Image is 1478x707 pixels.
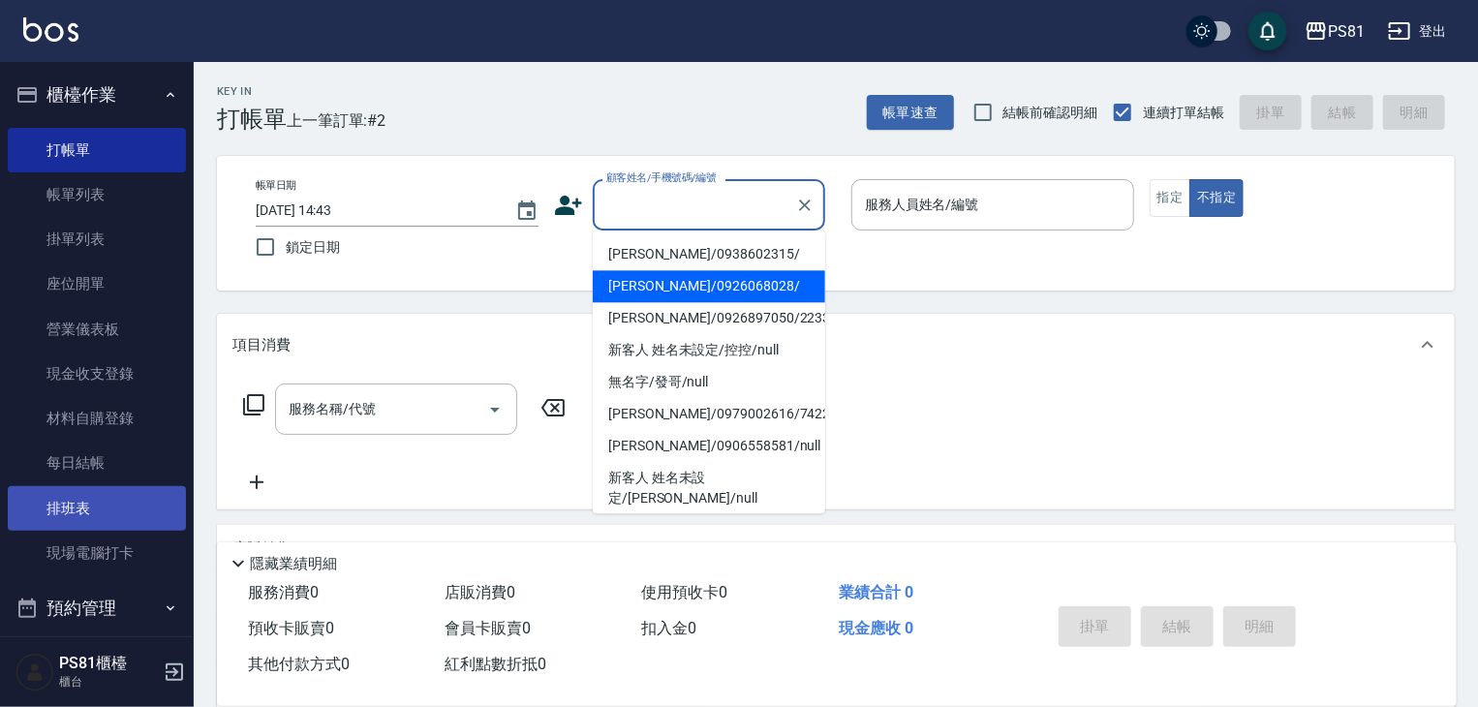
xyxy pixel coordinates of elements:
button: 登出 [1380,14,1455,49]
button: 報表及分析 [8,633,186,684]
div: PS81 [1328,19,1365,44]
span: 店販消費 0 [445,583,515,601]
span: 上一筆訂單:#2 [287,108,386,133]
button: 櫃檯作業 [8,70,186,120]
input: YYYY/MM/DD hh:mm [256,195,496,227]
p: 店販銷售 [232,538,291,559]
p: 項目消費 [232,335,291,355]
span: 業績合計 0 [839,583,913,601]
li: [PERSON_NAME]/0938602315/ [593,238,825,270]
label: 顧客姓名/手機號碼/編號 [606,170,717,185]
div: 店販銷售 [217,525,1455,571]
span: 紅利點數折抵 0 [445,655,546,673]
label: 帳單日期 [256,178,296,193]
span: 預收卡販賣 0 [248,619,334,637]
button: 帳單速查 [867,95,954,131]
button: 不指定 [1189,179,1244,217]
h3: 打帳單 [217,106,287,133]
a: 打帳單 [8,128,186,172]
button: 預約管理 [8,583,186,633]
a: 材料自購登錄 [8,396,186,441]
li: 無名字/發哥/null [593,366,825,398]
a: 帳單列表 [8,172,186,217]
a: 營業儀表板 [8,307,186,352]
span: 連續打單結帳 [1143,103,1224,123]
button: Choose date, selected date is 2025-09-06 [504,188,550,234]
div: 項目消費 [217,314,1455,376]
li: [PERSON_NAME]/0906558581/null [593,430,825,462]
h5: PS81櫃檯 [59,654,158,673]
span: 結帳前確認明細 [1003,103,1098,123]
span: 服務消費 0 [248,583,319,601]
a: 座位開單 [8,261,186,306]
button: save [1248,12,1287,50]
a: 每日結帳 [8,441,186,485]
span: 鎖定日期 [286,237,340,258]
li: 新客人 姓名未設定/[PERSON_NAME]/null [593,462,825,514]
li: [PERSON_NAME]/0979002616/7422 [593,398,825,430]
img: Person [15,653,54,692]
li: 新客人 姓名未設定/控控/null [593,334,825,366]
a: 排班表 [8,486,186,531]
li: [PERSON_NAME]/0926897050/2233 [593,302,825,334]
h2: Key In [217,85,287,98]
span: 使用預收卡 0 [642,583,728,601]
a: 掛單列表 [8,217,186,261]
span: 其他付款方式 0 [248,655,350,673]
span: 扣入金 0 [642,619,697,637]
span: 會員卡販賣 0 [445,619,531,637]
button: Open [479,394,510,425]
a: 現金收支登錄 [8,352,186,396]
button: PS81 [1297,12,1372,51]
li: [PERSON_NAME]/0926068028/ [593,270,825,302]
p: 隱藏業績明細 [250,554,337,574]
a: 現場電腦打卡 [8,531,186,575]
button: Clear [791,192,818,219]
img: Logo [23,17,78,42]
button: 指定 [1150,179,1191,217]
p: 櫃台 [59,673,158,691]
span: 現金應收 0 [839,619,913,637]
